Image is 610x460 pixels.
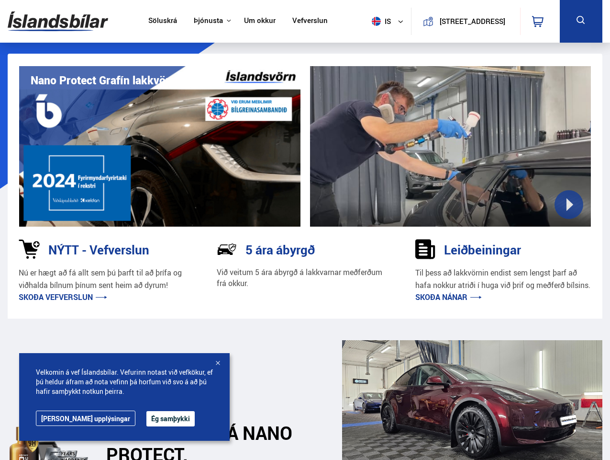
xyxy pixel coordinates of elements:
[417,8,514,35] a: [STREET_ADDRESS]
[48,242,149,257] h3: NÝTT - Vefverslun
[31,74,176,87] h1: Nano Protect Grafín lakkvörn
[444,242,521,257] h3: Leiðbeiningar
[194,16,223,25] button: Þjónusta
[415,267,591,291] p: Til þess að lakkvörnin endist sem lengst þarf að hafa nokkur atriði í huga við þrif og meðferð bí...
[19,66,300,227] img: vI42ee_Copy_of_H.png
[36,411,135,426] a: [PERSON_NAME] upplýsingar
[19,239,40,259] img: 1kVRZhkadjUD8HsE.svg
[437,17,508,25] button: [STREET_ADDRESS]
[415,239,435,259] img: sDldwouBCQTERH5k.svg
[8,6,108,37] img: G0Ugv5HjCgRt.svg
[368,7,411,35] button: is
[415,292,482,302] a: Skoða nánar
[19,292,107,302] a: Skoða vefverslun
[245,242,315,257] h3: 5 ára ábyrgð
[217,239,237,259] img: NP-R9RrMhXQFCiaa.svg
[19,267,195,291] p: Nú er hægt að fá allt sem þú þarft til að þrífa og viðhalda bílnum þínum sent heim að dyrum!
[244,16,276,26] a: Um okkur
[148,16,177,26] a: Söluskrá
[146,411,195,426] button: Ég samþykki
[368,17,392,26] span: is
[292,16,328,26] a: Vefverslun
[372,17,381,26] img: svg+xml;base64,PHN2ZyB4bWxucz0iaHR0cDovL3d3dy53My5vcmcvMjAwMC9zdmciIHdpZHRoPSI1MTIiIGhlaWdodD0iNT...
[36,368,213,396] span: Velkomin á vef Íslandsbílar. Vefurinn notast við vefkökur, ef þú heldur áfram að nota vefinn þá h...
[217,267,393,289] p: Við veitum 5 ára ábyrgð á lakkvarnar meðferðum frá okkur.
